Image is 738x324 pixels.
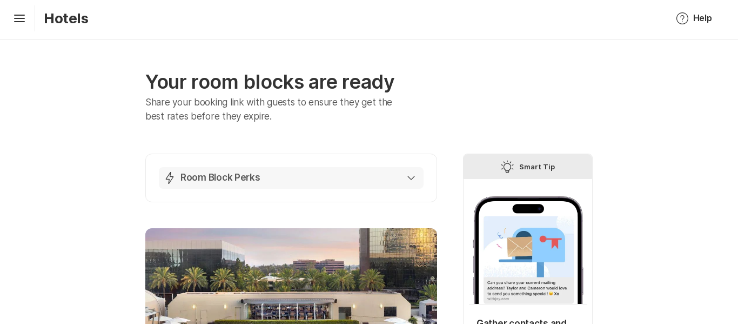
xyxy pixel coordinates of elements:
[145,70,437,94] p: Your room blocks are ready
[44,10,89,27] p: Hotels
[519,160,555,173] p: Smart Tip
[159,167,424,189] button: Room Block Perks
[145,96,408,123] p: Share your booking link with guests to ensure they get the best rates before they expire.
[180,171,260,184] p: Room Block Perks
[663,5,725,31] button: Help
